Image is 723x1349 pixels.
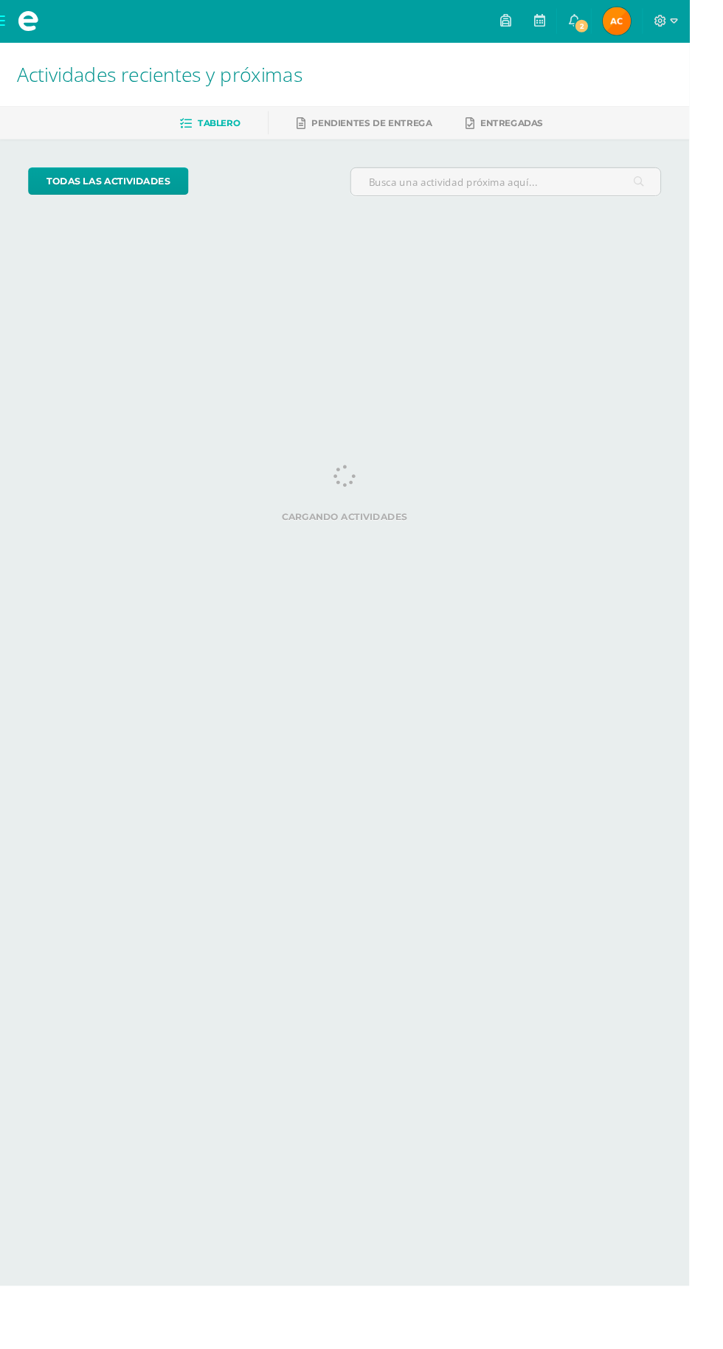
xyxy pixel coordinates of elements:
a: todas las Actividades [30,176,198,204]
span: Actividades recientes y próximas [18,63,317,91]
input: Busca una actividad próxima aquí... [368,176,693,205]
a: Tablero [189,117,252,141]
img: 2790451410765bad2b69e4316271b4d3.png [632,7,662,37]
span: Tablero [207,123,252,134]
label: Cargando actividades [30,537,693,548]
span: Entregadas [504,123,570,134]
a: Pendientes de entrega [311,117,453,141]
a: Entregadas [488,117,570,141]
span: 2 [602,19,618,35]
span: Pendientes de entrega [327,123,453,134]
